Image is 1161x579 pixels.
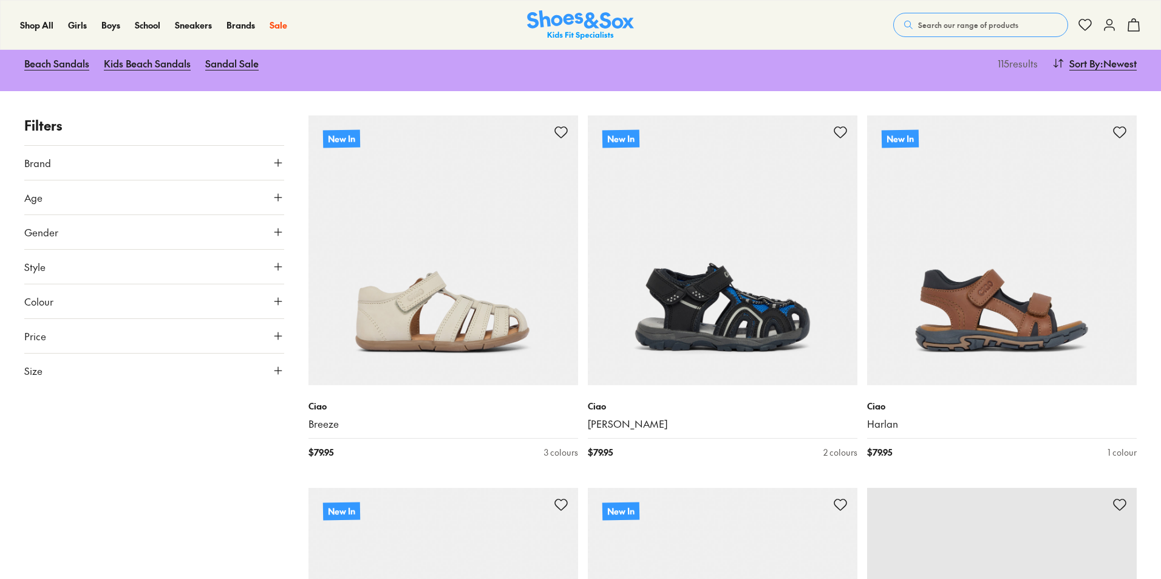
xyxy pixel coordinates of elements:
span: Girls [68,19,87,31]
span: $ 79.95 [308,446,333,459]
a: Girls [68,19,87,32]
p: New In [323,502,360,520]
span: School [135,19,160,31]
a: Boys [101,19,120,32]
p: 115 results [993,56,1038,70]
a: Beach Sandals [24,50,89,77]
a: Kids Beach Sandals [104,50,191,77]
span: Price [24,329,46,343]
span: Colour [24,294,53,309]
span: Sale [270,19,287,31]
button: Style [24,250,284,284]
span: Style [24,259,46,274]
a: New In [588,115,857,385]
a: [PERSON_NAME] [588,417,857,431]
a: Sandal Sale [205,50,259,77]
span: Boys [101,19,120,31]
p: New In [882,129,919,148]
p: New In [602,129,639,148]
p: New In [602,502,639,520]
button: Price [24,319,284,353]
a: Sale [270,19,287,32]
a: New In [308,115,578,385]
div: 3 colours [544,446,578,459]
a: Brands [226,19,255,32]
span: $ 79.95 [867,446,892,459]
span: Sneakers [175,19,212,31]
button: Colour [24,284,284,318]
span: Shop All [20,19,53,31]
p: New In [323,129,360,148]
a: Sneakers [175,19,212,32]
span: Search our range of products [918,19,1018,30]
p: Filters [24,115,284,135]
a: Breeze [308,417,578,431]
span: Brands [226,19,255,31]
a: Shop All [20,19,53,32]
span: Age [24,190,43,205]
p: Ciao [308,400,578,413]
a: Shoes & Sox [527,10,634,40]
button: Brand [24,146,284,180]
button: Search our range of products [893,13,1068,37]
button: Gender [24,215,284,249]
button: Size [24,354,284,388]
span: Gender [24,225,58,239]
span: Size [24,363,43,378]
button: Age [24,180,284,214]
img: SNS_Logo_Responsive.svg [527,10,634,40]
p: Ciao [588,400,857,413]
span: Brand [24,156,51,170]
a: New In [867,115,1137,385]
a: School [135,19,160,32]
div: 2 colours [823,446,857,459]
div: 1 colour [1108,446,1137,459]
span: : Newest [1100,56,1137,70]
button: Sort By:Newest [1052,50,1137,77]
a: Harlan [867,417,1137,431]
span: Sort By [1069,56,1100,70]
p: Ciao [867,400,1137,413]
span: $ 79.95 [588,446,613,459]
